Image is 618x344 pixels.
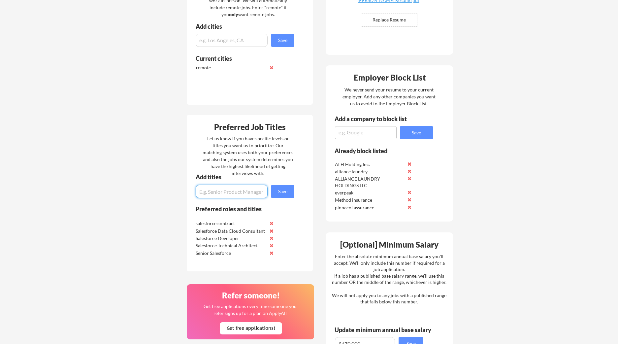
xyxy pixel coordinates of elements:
[335,189,405,196] div: everpeak
[196,220,265,227] div: salesforce contract
[335,148,424,154] div: Already block listed
[196,235,265,242] div: Salesforce Developer
[196,174,289,180] div: Add titles
[400,126,433,139] button: Save
[332,253,446,305] div: Enter the absolute minimum annual base salary you'll accept. We'll only include this number if re...
[196,23,296,29] div: Add cities
[196,250,265,257] div: Senior Salesforce
[229,12,238,17] strong: only
[335,161,405,168] div: ALH Holding Inc.
[220,322,282,334] button: Get free applications!
[203,135,293,177] div: Let us know if you have specific levels or titles you want us to prioritize. Our matching system ...
[271,185,294,198] button: Save
[335,204,405,211] div: pinnacol assurance
[335,116,417,122] div: Add a company to block list
[189,292,312,299] div: Refer someone!
[328,241,451,249] div: [Optional] Minimum Salary
[328,74,451,82] div: Employer Block List
[188,123,311,131] div: Preferred Job Titles
[342,86,436,107] div: We never send your resume to your current employer. Add any other companies you want us to avoid ...
[335,197,405,203] div: Method insurance
[335,176,405,189] div: ALLIANCE LAUNDRY HOLDINGS LLC
[335,327,434,333] div: Update minimum annual base salary
[203,303,297,317] div: Get free applications every time someone you refer signs up for a plan on ApplyAll
[335,168,405,175] div: alliance laundry
[196,206,285,212] div: Preferred roles and titles
[196,55,287,61] div: Current cities
[196,185,268,198] input: E.g. Senior Product Manager
[196,228,265,234] div: Salesforce Data Cloud Consultant
[196,242,265,249] div: Salesforce Technical Architect
[196,64,266,71] div: remote
[196,34,268,47] input: e.g. Los Angeles, CA
[271,34,294,47] button: Save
